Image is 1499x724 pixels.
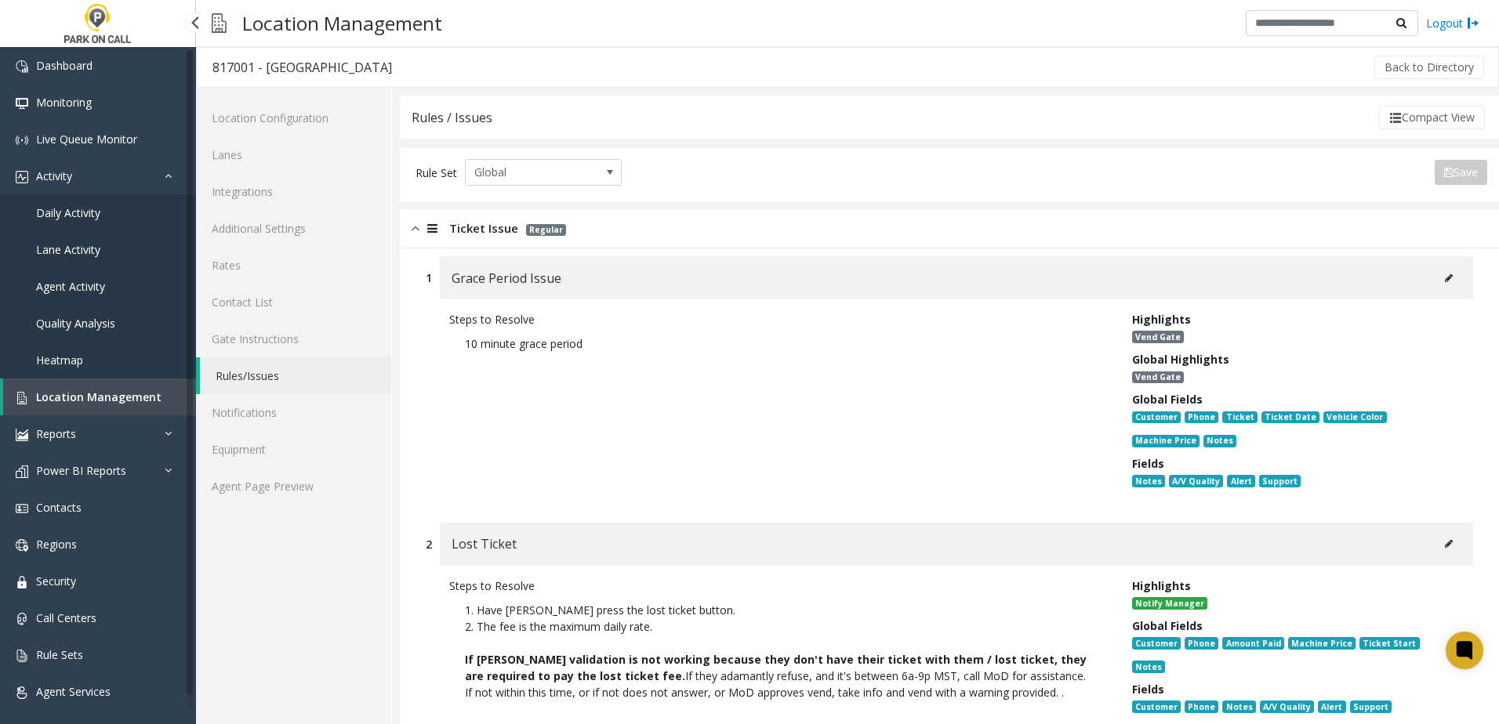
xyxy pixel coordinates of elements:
span: Machine Price [1132,435,1200,447]
img: 'icon' [16,429,28,441]
span: Customer [1132,637,1181,650]
button: Save [1435,160,1487,185]
a: Rates [196,247,391,284]
span: Alert [1318,700,1345,713]
img: 'icon' [16,134,28,147]
span: Dashboard [36,58,93,73]
img: 'icon' [16,539,28,552]
button: Compact View [1379,106,1485,129]
span: Notes [1203,435,1236,447]
img: 'icon' [16,60,28,73]
p: 1. Have [PERSON_NAME] press the lost ticket button. [465,602,1093,618]
span: Fields [1132,456,1164,471]
span: Alert [1227,475,1254,487]
span: Quality Analysis [36,316,115,331]
div: Rules / Issues [412,107,492,128]
img: 'icon' [16,171,28,183]
div: 2 [426,536,432,552]
span: Reports [36,426,76,441]
span: Security [36,574,76,588]
span: Regions [36,537,77,552]
span: Live Queue Monitor [36,132,137,147]
span: Machine Price [1288,637,1356,650]
span: Notify Manager [1132,597,1207,610]
span: Monitoring [36,95,92,110]
span: Global Highlights [1132,352,1229,367]
img: 'icon' [16,97,28,110]
span: Ticket [1222,411,1257,424]
a: Location Management [3,378,196,415]
a: Lanes [196,136,391,173]
a: Logout [1426,15,1479,31]
div: 817001 - [GEOGRAPHIC_DATA] [212,57,392,78]
span: Agent Activity [36,279,105,294]
img: 'icon' [16,613,28,625]
img: opened [412,219,419,237]
img: 'icon' [16,686,28,699]
span: Phone [1185,637,1218,650]
p: 2. The fee is the maximum daily rate. [465,618,1093,635]
img: 'icon' [16,650,28,662]
span: Lane Activity [36,242,100,257]
span: Ticket Date [1261,411,1319,424]
span: Support [1350,700,1392,713]
a: Contact List [196,284,391,320]
img: logout [1467,15,1479,31]
span: A/V Quality [1260,700,1314,713]
span: Customer [1132,411,1181,424]
span: Rule Sets [36,647,83,662]
span: Power BI Reports [36,463,126,478]
span: Ticket Start [1359,637,1419,650]
span: Fields [1132,682,1164,697]
span: Phone [1185,411,1218,424]
h3: Location Management [234,4,450,42]
span: Global [466,160,590,185]
a: Rules/Issues [200,357,391,394]
img: pageIcon [212,4,227,42]
span: Heatmap [36,353,83,367]
span: If [PERSON_NAME] validation is not working because they don't have their ticket with them / lost ... [465,652,1087,683]
span: Phone [1185,700,1218,713]
div: Steps to Resolve [449,311,1109,328]
span: Vend Gate [1132,371,1184,384]
img: 'icon' [16,392,28,404]
span: Notes [1222,700,1255,713]
span: Amount Paid [1222,637,1283,650]
span: Highlights [1132,312,1191,327]
a: Additional Settings [196,210,391,247]
span: Daily Activity [36,205,100,220]
a: Agent Page Preview [196,468,391,505]
span: Activity [36,168,72,183]
span: Notes [1132,475,1165,487]
span: Support [1259,475,1301,487]
span: Global Fields [1132,618,1203,633]
a: Location Configuration [196,100,391,136]
button: Back to Directory [1374,56,1484,79]
span: Regular [526,224,566,236]
span: Vehicle Color [1323,411,1386,424]
span: Call Centers [36,610,96,625]
span: Grace Period Issue [452,268,561,288]
span: Vend Gate [1132,331,1184,343]
span: Highlights [1132,578,1191,593]
p: 10 minute grace period [465,335,1093,352]
span: Ticket Issue [449,219,518,237]
span: Location Management [36,389,162,404]
a: Equipment [196,431,391,468]
span: Agent Services [36,684,111,699]
span: Contacts [36,500,82,515]
span: Global Fields [1132,392,1203,407]
span: A/V Quality [1169,475,1223,487]
span: Lost Ticket [452,534,517,554]
p: If they adamantly refuse, and it's between 6a-9p MST, call MoD for assistance. If not within this... [465,651,1093,700]
img: 'icon' [16,465,28,478]
img: 'icon' [16,576,28,588]
span: Customer [1132,700,1181,713]
div: Steps to Resolve [449,577,1109,594]
a: Notifications [196,394,391,431]
div: Rule Set [416,159,457,186]
div: 1 [426,270,432,286]
a: Integrations [196,173,391,210]
img: 'icon' [16,502,28,515]
span: Notes [1132,661,1165,673]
